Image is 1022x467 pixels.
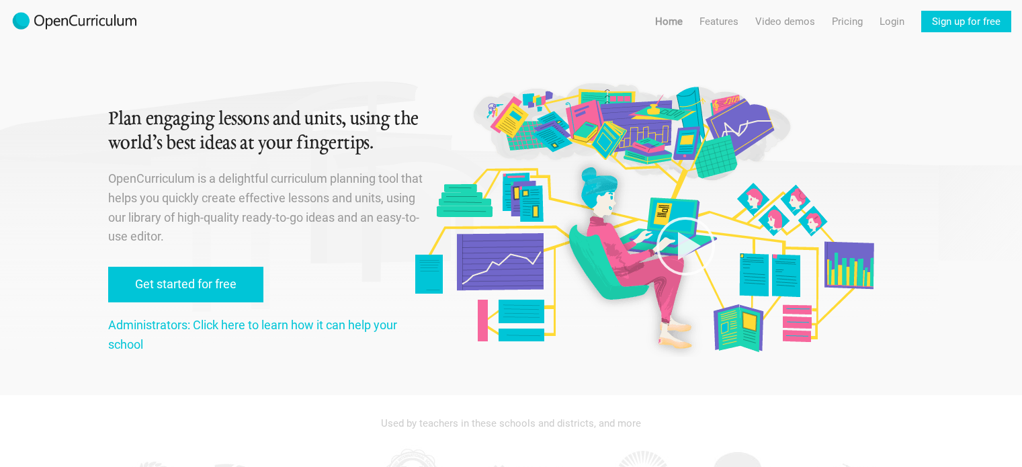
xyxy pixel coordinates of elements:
a: Pricing [832,11,863,32]
a: Sign up for free [921,11,1011,32]
a: Get started for free [108,267,263,302]
a: Home [655,11,683,32]
img: Original illustration by Malisa Suchanya, Oakland, CA (malisasuchanya.com) [410,81,878,357]
a: Features [699,11,738,32]
div: Used by teachers in these schools and districts, and more [108,409,914,438]
a: Login [880,11,904,32]
img: 2017-logo-m.png [11,11,138,32]
h1: Plan engaging lessons and units, using the world’s best ideas at your fingertips. [108,108,425,156]
p: OpenCurriculum is a delightful curriculum planning tool that helps you quickly create effective l... [108,169,425,247]
a: Administrators: Click here to learn how it can help your school [108,318,397,351]
a: Video demos [755,11,815,32]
